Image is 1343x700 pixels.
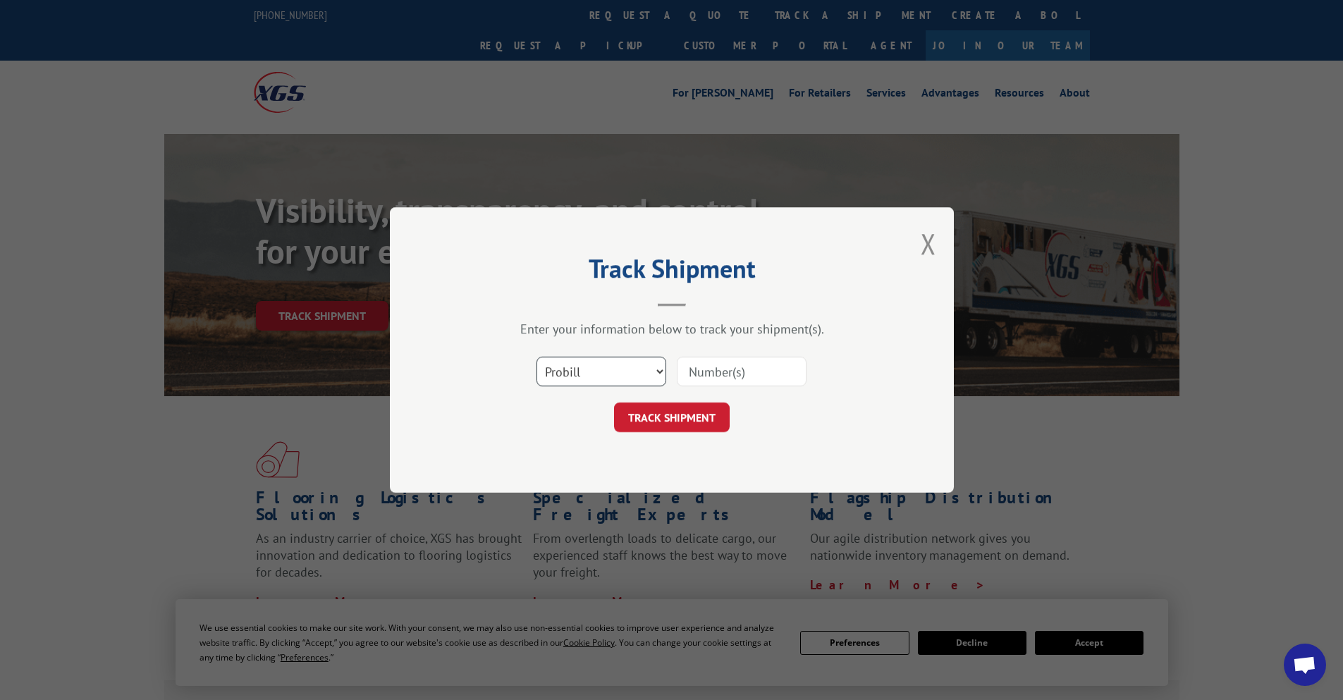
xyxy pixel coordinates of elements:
button: Close modal [921,225,936,262]
div: Enter your information below to track your shipment(s). [460,321,883,337]
div: Open chat [1284,644,1326,686]
button: TRACK SHIPMENT [614,403,730,432]
h2: Track Shipment [460,259,883,285]
input: Number(s) [677,357,807,386]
